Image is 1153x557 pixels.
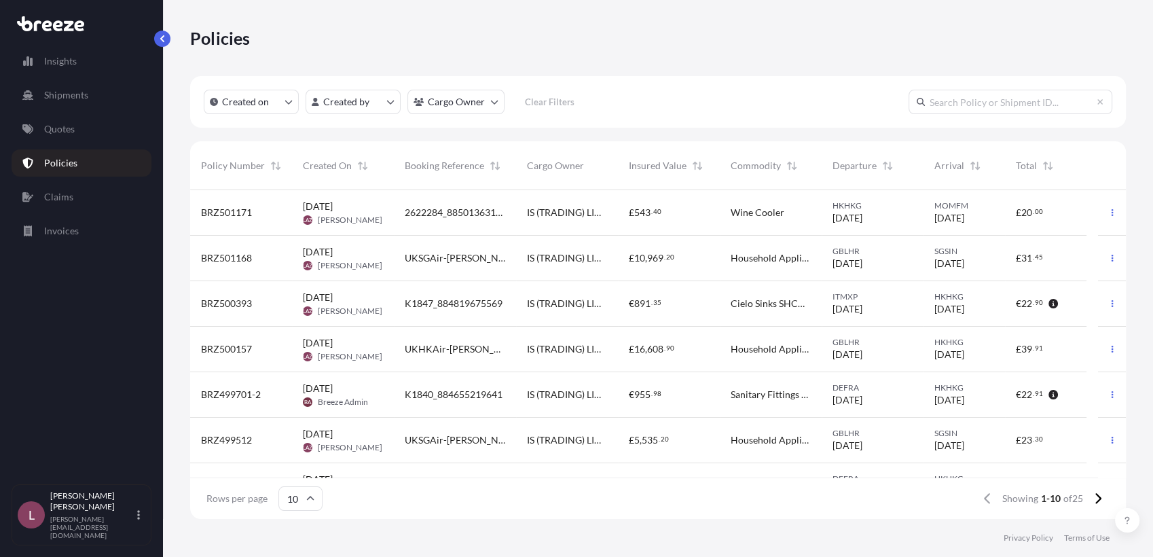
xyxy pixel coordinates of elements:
span: 5 [634,435,640,445]
span: 2622284_885013631967 [405,206,505,219]
span: 543 [634,208,651,217]
p: Insights [44,54,77,68]
span: [DATE] [303,336,333,350]
span: HKHKG [934,337,994,348]
span: IS (TRADING) LIMITED [527,342,607,356]
span: Total [1016,159,1037,173]
span: . [1033,346,1034,351]
span: Cargo Owner [527,159,584,173]
span: UKSGAir-[PERSON_NAME]-9B [405,433,505,447]
span: BRZ501171 [201,206,252,219]
span: HKHKG [934,473,994,484]
span: € [629,390,634,399]
span: [DATE] [934,257,964,270]
span: 20 [666,255,674,259]
span: L [29,508,35,522]
span: [DATE] [934,348,964,361]
span: LAZ [303,259,312,272]
span: 91 [1035,346,1043,351]
a: Privacy Policy [1004,533,1053,543]
span: IS (TRADING) LIMITED [527,297,607,310]
span: 1-10 [1041,492,1061,505]
span: 535 [642,435,658,445]
span: LAZ [303,213,312,227]
span: [PERSON_NAME] [318,260,382,271]
span: UKSGAir-[PERSON_NAME]-10A [405,251,505,265]
span: [DATE] [832,348,862,361]
p: Clear Filters [525,95,574,109]
button: Sort [487,158,503,174]
span: 35 [653,300,661,305]
span: € [1016,299,1021,308]
span: £ [629,435,634,445]
span: Commodity [731,159,781,173]
a: Insights [12,48,151,75]
input: Search Policy or Shipment ID... [909,90,1112,114]
span: £ [629,208,634,217]
span: 90 [666,346,674,351]
span: Cielo Sinks SHCOLAO 60 And SHCOLAT 40 [731,297,811,310]
span: [DATE] [934,211,964,225]
span: UKHKAir-[PERSON_NAME]-9B [405,342,505,356]
span: Household Appliances [731,342,811,356]
p: Terms of Use [1064,533,1110,543]
span: , [645,344,647,354]
span: Policy Number [201,159,265,173]
span: . [1033,300,1034,305]
span: € [1016,390,1021,399]
span: BRZ501168 [201,251,252,265]
span: BRZ499512 [201,433,252,447]
p: Policies [190,27,251,49]
span: . [1033,437,1034,442]
span: 39 [1021,344,1032,354]
span: [DATE] [303,200,333,213]
span: Rows per page [206,492,268,505]
span: £ [1016,344,1021,354]
span: 22 [1021,390,1032,399]
span: [DATE] [832,439,862,452]
span: LAZ [303,350,312,363]
span: SGSIN [934,428,994,439]
span: [DATE] [934,302,964,316]
span: [DATE] [303,291,333,304]
span: 30 [1035,437,1043,442]
p: Created by [323,95,369,109]
a: Policies [12,149,151,177]
button: Clear Filters [511,91,587,113]
span: . [1033,391,1034,396]
span: ITMXP [832,291,913,302]
span: [DATE] [303,473,333,486]
span: Wine Cooler [731,206,784,219]
span: [PERSON_NAME] [318,442,382,453]
span: £ [629,253,634,263]
span: [DATE] [934,439,964,452]
span: Arrival [934,159,964,173]
p: Shipments [44,88,88,102]
span: [DATE] [303,427,333,441]
span: of 25 [1063,492,1083,505]
button: cargoOwner Filter options [407,90,505,114]
span: 40 [653,209,661,214]
span: . [1033,209,1034,214]
span: GBLHR [832,428,913,439]
span: MOMFM [934,200,994,211]
span: 608 [647,344,663,354]
span: 91 [1035,391,1043,396]
span: 10 [634,253,645,263]
span: IS (TRADING) LIMITED [527,251,607,265]
span: 31 [1021,253,1032,263]
span: . [664,346,665,351]
span: [DATE] [303,245,333,259]
span: GBLHR [832,246,913,257]
span: £ [1016,435,1021,445]
span: [DATE] [934,393,964,407]
a: Shipments [12,82,151,109]
span: 45 [1035,255,1043,259]
p: Policies [44,156,77,170]
span: Showing [1002,492,1038,505]
button: Sort [784,158,800,174]
span: 969 [647,253,663,263]
span: Breeze Admin [318,397,368,408]
span: DEFRA [832,382,913,393]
